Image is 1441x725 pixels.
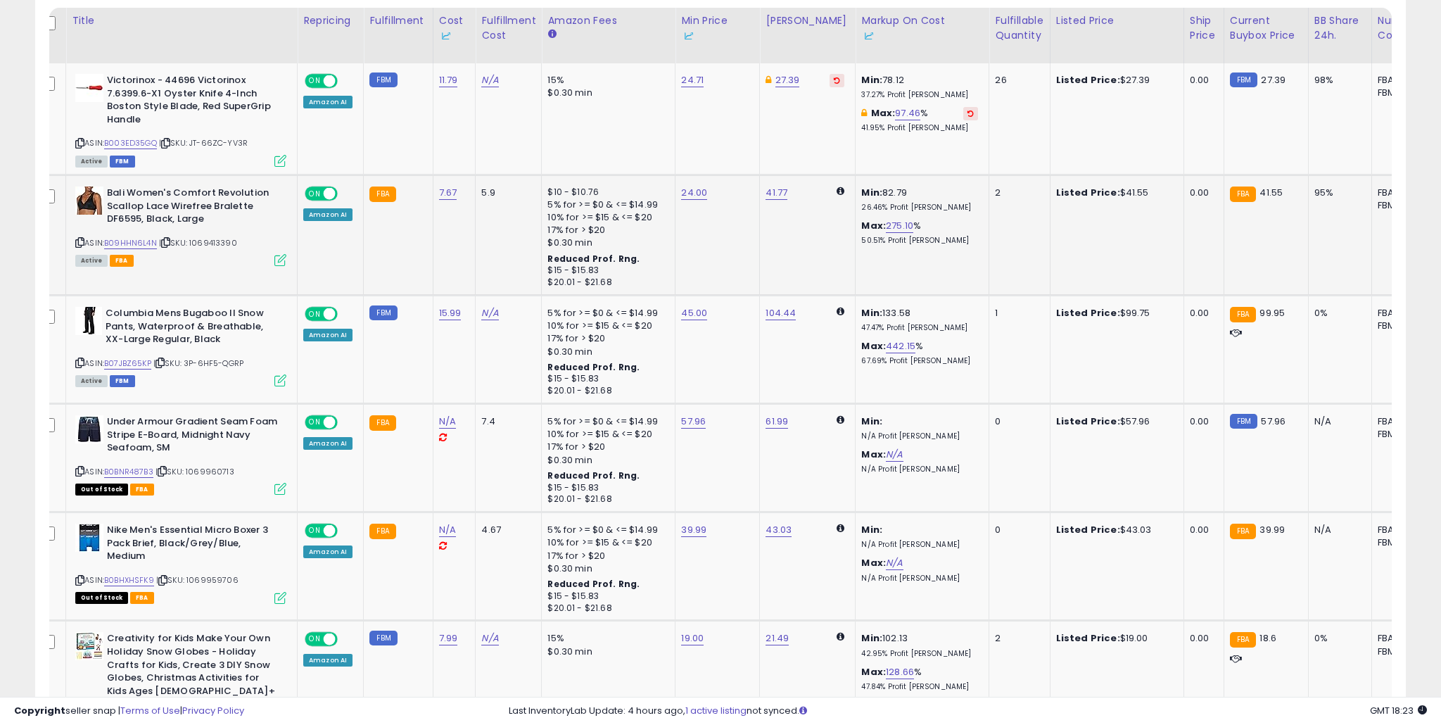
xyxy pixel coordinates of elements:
[75,307,102,335] img: 31jecqftx0L._SL40_.jpg
[681,28,754,43] div: Some or all of the values in this column are provided from Inventory Lab.
[75,307,286,385] div: ASIN:
[1230,72,1257,87] small: FBM
[1378,632,1424,645] div: FBA: 1
[75,592,128,604] span: All listings that are currently out of stock and unavailable for purchase on Amazon
[336,75,358,87] span: OFF
[547,428,664,441] div: 10% for >= $15 & <= $20
[1314,632,1361,645] div: 0%
[75,74,286,165] div: ASIN:
[439,306,462,320] a: 15.99
[336,417,358,429] span: OFF
[336,308,358,320] span: OFF
[547,237,664,249] div: $0.30 min
[547,591,664,603] div: $15 - $15.83
[1378,87,1424,99] div: FBM: 0
[439,28,470,43] div: Some or all of the values in this column are provided from Inventory Lab.
[1370,704,1427,717] span: 2025-08-14 18:23 GMT
[995,74,1039,87] div: 26
[681,29,695,43] img: InventoryLab Logo
[861,523,882,536] b: Min:
[481,187,531,199] div: 5.9
[1259,523,1285,536] span: 39.99
[1259,631,1276,645] span: 18.6
[861,90,978,100] p: 37.27% Profit [PERSON_NAME]
[861,574,978,584] p: N/A Profit [PERSON_NAME]
[861,415,882,428] b: Min:
[547,253,640,265] b: Reduced Prof. Rng.
[1190,632,1213,645] div: 0.00
[1056,415,1120,428] b: Listed Price:
[547,332,664,345] div: 17% for > $20
[130,484,154,496] span: FBA
[303,208,353,221] div: Amazon AI
[306,633,324,645] span: ON
[107,74,278,130] b: Victorinox - 44696 Victorinox 7.6399.6-X1 Oyster Knife 4-Inch Boston Style Blade, Red SuperGrip H...
[439,13,470,43] div: Cost
[1314,307,1361,320] div: 0%
[861,236,978,246] p: 50.51% Profit [PERSON_NAME]
[886,665,914,679] a: 128.66
[547,74,664,87] div: 15%
[681,186,707,200] a: 24.00
[1056,187,1173,199] div: $41.55
[1378,187,1424,199] div: FBA: 0
[303,13,357,28] div: Repricing
[1314,524,1361,536] div: N/A
[107,415,278,458] b: Under Armour Gradient Seam Foam Stripe E-Board, Midnight Navy Seafoam, SM
[861,631,882,645] b: Min:
[547,13,669,28] div: Amazon Fees
[75,255,108,267] span: All listings currently available for purchase on Amazon
[107,524,278,567] b: Nike Men's Essential Micro Boxer 3 Pack Brief, Black/Grey/Blue, Medium
[306,525,324,537] span: ON
[681,73,704,87] a: 24.71
[861,540,978,550] p: N/A Profit [PERSON_NAME]
[547,224,664,237] div: 17% for > $20
[159,237,237,248] span: | SKU: 1069413390
[369,13,426,28] div: Fulfillment
[856,8,989,63] th: The percentage added to the cost of goods (COGS) that forms the calculator for Min & Max prices.
[995,415,1039,428] div: 0
[104,466,153,478] a: B0BNR487B3
[75,484,128,496] span: All listings that are currently out of stock and unavailable for purchase on Amazon
[1378,307,1424,320] div: FBA: 2
[547,482,664,494] div: $15 - $15.83
[104,237,157,249] a: B09HHN6L4N
[336,188,358,200] span: OFF
[481,306,498,320] a: N/A
[369,631,397,645] small: FBM
[547,415,664,428] div: 5% for >= $0 & <= $14.99
[861,682,978,692] p: 47.84% Profit [PERSON_NAME]
[306,417,324,429] span: ON
[14,705,244,718] div: seller snap | |
[861,465,978,474] p: N/A Profit [PERSON_NAME]
[159,137,248,149] span: | SKU: JT-66ZC-YV3R
[1056,415,1173,428] div: $57.96
[861,73,882,87] b: Min:
[182,704,244,717] a: Privacy Policy
[1056,631,1120,645] b: Listed Price:
[547,320,664,332] div: 10% for >= $15 & <= $20
[1056,524,1173,536] div: $43.03
[995,187,1039,199] div: 2
[547,603,664,614] div: $20.01 - $21.68
[861,28,983,43] div: Some or all of the values in this column are provided from Inventory Lab.
[547,198,664,211] div: 5% for >= $0 & <= $14.99
[775,73,800,87] a: 27.39
[547,211,664,224] div: 10% for >= $15 & <= $20
[1314,74,1361,87] div: 98%
[1314,13,1366,43] div: BB Share 24h.
[547,307,664,320] div: 5% for >= $0 & <= $14.99
[995,524,1039,536] div: 0
[547,187,664,198] div: $10 - $10.76
[75,156,108,168] span: All listings currently available for purchase on Amazon
[336,525,358,537] span: OFF
[306,75,324,87] span: ON
[1190,74,1213,87] div: 0.00
[1314,415,1361,428] div: N/A
[110,375,135,387] span: FBM
[439,415,456,429] a: N/A
[481,631,498,645] a: N/A
[547,524,664,536] div: 5% for >= $0 & <= $14.99
[1056,306,1120,320] b: Listed Price:
[547,28,556,41] small: Amazon Fees.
